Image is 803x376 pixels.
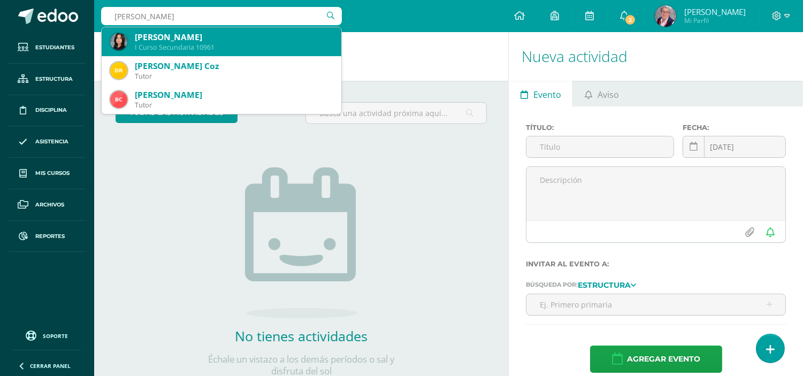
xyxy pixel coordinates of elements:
span: Búsqueda por: [526,281,578,289]
a: Estudiantes [9,32,86,64]
img: cb3778a6bdbe89332648088c5eb13b63.png [110,33,127,50]
a: Aviso [573,81,630,106]
label: Invitar al evento a: [526,260,786,268]
div: [PERSON_NAME] Coz [135,60,333,72]
a: Evento [509,81,572,106]
span: Reportes [35,232,65,241]
img: 510bef9827b96f0e9fe43962eb72b166.png [110,91,127,108]
a: Reportes [9,221,86,252]
span: Evento [533,82,561,108]
div: Tutor [135,101,333,110]
a: Asistencia [9,126,86,158]
label: Fecha: [683,124,786,132]
img: no_activities.png [245,167,357,318]
span: 2 [624,14,636,26]
span: Aviso [598,82,619,108]
div: I Curso Secundaria 10961 [135,43,333,52]
a: Mis cursos [9,158,86,189]
div: Tutor [135,72,333,81]
span: Estudiantes [35,43,74,52]
img: 61411fb43d252e051d77ddafb5695ca2.png [110,62,127,79]
input: Fecha de entrega [683,136,785,157]
input: Busca un usuario... [101,7,342,25]
button: Agregar evento [590,346,722,373]
span: Archivos [35,201,64,209]
a: Archivos [9,189,86,221]
span: Mi Perfil [684,16,746,25]
input: Busca una actividad próxima aquí... [306,103,486,124]
span: Estructura [35,75,73,83]
span: Disciplina [35,106,67,114]
a: Disciplina [9,95,86,127]
a: Estructura [9,64,86,95]
div: [PERSON_NAME] [135,32,333,43]
h2: No tienes actividades [194,327,408,345]
span: Cerrar panel [30,362,71,370]
img: cb4066c05fad8c9475a4354f73f48469.png [655,5,676,27]
span: Asistencia [35,137,68,146]
label: Título: [526,124,674,132]
span: [PERSON_NAME] [684,6,746,17]
strong: Estructura [578,280,631,290]
div: [PERSON_NAME] [135,89,333,101]
input: Título [526,136,674,157]
span: Soporte [43,332,68,340]
a: Estructura [578,281,636,288]
h1: Nueva actividad [522,32,790,81]
input: Ej. Primero primaria [526,294,785,315]
span: Agregar evento [627,346,700,372]
span: Mis cursos [35,169,70,178]
a: Soporte [13,328,81,342]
